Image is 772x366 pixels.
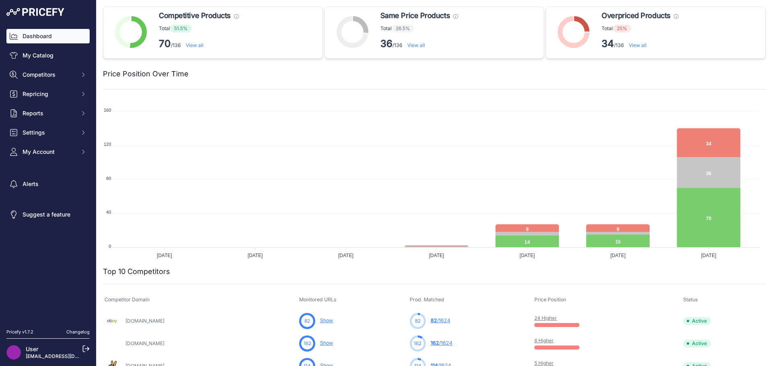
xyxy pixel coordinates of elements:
a: 6 Higher [534,337,554,344]
button: Competitors [6,67,90,82]
p: Total [159,25,239,33]
span: 82 [415,317,421,325]
tspan: [DATE] [338,253,353,258]
a: [DOMAIN_NAME] [125,318,164,324]
a: Suggest a feature [6,207,90,222]
span: Settings [23,129,75,137]
tspan: 120 [104,142,111,147]
tspan: [DATE] [610,253,626,258]
span: 162 [304,340,311,347]
p: Total [380,25,458,33]
a: User [26,346,38,352]
a: View all [407,42,425,48]
h2: Top 10 Competitors [103,266,170,277]
span: Monitored URLs [299,296,337,303]
tspan: [DATE] [157,253,172,258]
a: Alerts [6,177,90,191]
span: Price Position [534,296,566,303]
span: Active [683,317,711,325]
span: Prod. Matched [410,296,444,303]
nav: Sidebar [6,29,90,319]
tspan: 80 [106,176,111,181]
span: Same Price Products [380,10,450,21]
strong: 36 [380,38,392,49]
button: My Account [6,145,90,159]
tspan: [DATE] [248,253,263,258]
span: 51.5% [170,25,192,33]
img: Pricefy Logo [6,8,64,16]
tspan: 160 [104,108,111,112]
button: Repricing [6,87,90,101]
a: 82/1624 [431,317,450,323]
a: My Catalog [6,48,90,63]
h2: Price Position Over Time [103,68,189,80]
strong: 34 [602,38,614,49]
a: Changelog [66,329,90,335]
p: Total [602,25,678,33]
a: View all [629,42,647,48]
tspan: 40 [106,210,111,215]
span: Overpriced Products [602,10,670,21]
tspan: [DATE] [429,253,444,258]
a: Dashboard [6,29,90,43]
a: [DOMAIN_NAME] [125,340,164,346]
tspan: [DATE] [701,253,717,258]
span: 26.5% [392,25,414,33]
span: 162 [414,340,421,347]
span: Status [683,296,698,303]
span: Active [683,339,711,348]
span: Competitors [23,71,75,79]
a: Show [320,340,333,346]
p: /136 [602,37,678,50]
span: 82 [304,317,310,325]
tspan: [DATE] [519,253,535,258]
span: 162 [431,340,439,346]
a: View all [186,42,203,48]
a: 162/1624 [431,340,452,346]
a: [EMAIL_ADDRESS][DOMAIN_NAME] [26,353,110,359]
span: 25% [613,25,631,33]
div: Pricefy v1.7.2 [6,329,33,335]
button: Settings [6,125,90,140]
p: /136 [159,37,239,50]
a: 5 Higher [534,360,554,366]
tspan: 0 [109,244,111,249]
span: 82 [431,317,437,323]
strong: 70 [159,38,171,49]
span: Competitive Products [159,10,231,21]
span: Competitor Domain [105,296,150,303]
button: Reports [6,106,90,121]
a: Show [320,317,333,323]
a: 24 Higher [534,315,557,321]
span: My Account [23,148,75,156]
p: /136 [380,37,458,50]
span: Reports [23,109,75,117]
span: Repricing [23,90,75,98]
